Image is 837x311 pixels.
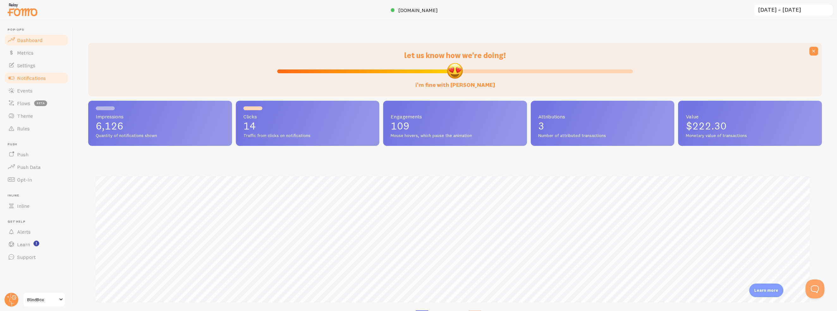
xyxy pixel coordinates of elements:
[8,194,69,198] span: Inline
[4,225,69,238] a: Alerts
[17,203,29,209] span: Inline
[805,279,824,298] iframe: Help Scout Beacon - Open
[243,121,372,131] p: 14
[7,2,38,18] img: fomo-relay-logo-orange.svg
[4,148,69,161] a: Push
[4,161,69,173] a: Push Data
[4,251,69,263] a: Support
[8,28,69,32] span: Pop-ups
[243,133,372,139] span: Traffic from clicks on notifications
[4,72,69,84] a: Notifications
[17,100,30,106] span: Flows
[4,173,69,186] a: Opt-In
[17,113,33,119] span: Theme
[17,176,32,183] span: Opt-In
[17,151,28,158] span: Push
[538,133,667,139] span: Number of attributed transactions
[4,122,69,135] a: Rules
[391,114,519,119] span: Engagements
[96,133,224,139] span: Quantity of notifications shown
[34,100,47,106] span: beta
[34,241,39,246] svg: <p>Watch New Feature Tutorials!</p>
[17,229,31,235] span: Alerts
[749,284,783,297] div: Learn more
[4,34,69,46] a: Dashboard
[27,296,57,303] span: BlindBox
[538,114,667,119] span: Attributions
[17,125,30,132] span: Rules
[4,238,69,251] a: Learn
[404,51,506,60] span: let us know how we're doing!
[17,241,30,248] span: Learn
[4,84,69,97] a: Events
[243,114,372,119] span: Clicks
[17,62,35,69] span: Settings
[96,114,224,119] span: Impressions
[754,287,778,293] p: Learn more
[17,50,34,56] span: Metrics
[8,142,69,147] span: Push
[96,121,224,131] p: 6,126
[4,59,69,72] a: Settings
[4,46,69,59] a: Metrics
[23,292,65,307] a: BlindBox
[391,121,519,131] p: 109
[686,133,814,139] span: Monetary value of transactions
[538,121,667,131] p: 3
[17,164,41,170] span: Push Data
[4,97,69,110] a: Flows beta
[8,220,69,224] span: Get Help
[4,110,69,122] a: Theme
[415,75,495,89] label: i'm fine with [PERSON_NAME]
[17,87,33,94] span: Events
[17,254,36,260] span: Support
[686,114,814,119] span: Value
[17,75,46,81] span: Notifications
[17,37,42,43] span: Dashboard
[446,62,463,79] img: emoji.png
[391,133,519,139] span: Mouse hovers, which pause the animation
[4,200,69,212] a: Inline
[686,120,726,132] span: $222.30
